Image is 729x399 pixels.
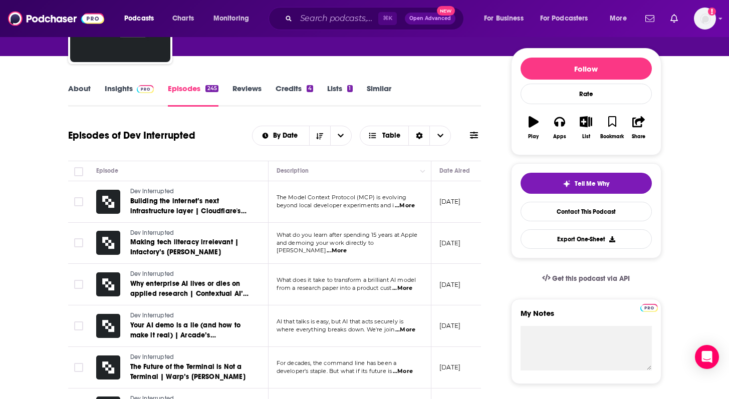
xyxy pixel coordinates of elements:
[277,231,418,238] span: What do you learn after spending 15 years at Apple
[277,367,392,374] span: developer's staple. But what if its future is
[74,197,83,206] span: Toggle select row
[521,308,652,326] label: My Notes
[521,84,652,104] div: Rate
[439,280,461,289] p: [DATE]
[534,266,638,291] a: Get this podcast via API
[477,11,536,27] button: open menu
[213,12,249,26] span: Monitoring
[277,194,407,201] span: The Model Context Protocol (MCP) is evolving
[130,353,174,360] span: Dev Interrupted
[130,270,174,277] span: Dev Interrupted
[640,302,658,312] a: Pro website
[573,110,599,146] button: List
[417,165,429,177] button: Column Actions
[521,229,652,249] button: Export One-Sheet
[130,312,174,319] span: Dev Interrupted
[552,274,630,283] span: Get this podcast via API
[439,165,470,177] div: Date Aired
[307,85,313,92] div: 4
[96,165,119,177] div: Episode
[278,7,473,30] div: Search podcasts, credits, & more...
[253,132,309,139] button: open menu
[437,6,455,16] span: New
[130,270,251,279] a: Dev Interrupted
[277,165,309,177] div: Description
[632,134,645,140] div: Share
[330,126,351,145] button: open menu
[137,85,154,93] img: Podchaser Pro
[172,12,194,26] span: Charts
[68,129,195,142] h1: Episodes of Dev Interrupted
[277,359,397,366] span: For decades, the command line has been a
[130,188,174,195] span: Dev Interrupted
[484,12,524,26] span: For Business
[392,284,412,292] span: ...More
[694,8,716,30] img: User Profile
[130,229,251,238] a: Dev Interrupted
[130,229,174,236] span: Dev Interrupted
[124,12,154,26] span: Podcasts
[409,16,451,21] span: Open Advanced
[296,11,378,27] input: Search podcasts, credits, & more...
[694,8,716,30] button: Show profile menu
[130,196,251,216] a: Building the internet’s next infrastructure layer | Cloudflare's [PERSON_NAME]
[439,239,461,247] p: [DATE]
[395,202,415,210] span: ...More
[405,13,455,25] button: Open AdvancedNew
[563,180,571,188] img: tell me why sparkle
[130,197,247,225] span: Building the internet’s next infrastructure layer | Cloudflare's [PERSON_NAME]
[277,276,416,283] span: What does it take to transform a brilliant AI model
[378,12,397,25] span: ⌘ K
[130,362,246,381] span: The Future of the Terminal is Not a Terminal | Warp’s [PERSON_NAME]
[277,326,395,333] span: where everything breaks down. We're join
[575,180,609,188] span: Tell Me Why
[521,202,652,221] a: Contact This Podcast
[130,279,249,308] span: Why enterprise AI lives or dies on applied research | Contextual AI’s [PERSON_NAME]
[553,134,566,140] div: Apps
[439,321,461,330] p: [DATE]
[327,84,352,107] a: Lists1
[206,11,262,27] button: open menu
[408,126,429,145] div: Sort Direction
[130,321,241,349] span: Your AI demo is a lie (and how to make it real) | Arcade’s [PERSON_NAME]
[130,237,251,257] a: Making tech literacy irrelevant | Infactory’s [PERSON_NAME]
[528,134,539,140] div: Play
[273,132,301,139] span: By Date
[439,197,461,206] p: [DATE]
[395,326,415,334] span: ...More
[277,239,374,254] span: and demoing your work directly to [PERSON_NAME]
[8,9,104,28] img: Podchaser - Follow, Share and Rate Podcasts
[666,10,682,27] a: Show notifications dropdown
[641,10,658,27] a: Show notifications dropdown
[130,362,251,382] a: The Future of the Terminal is Not a Terminal | Warp’s [PERSON_NAME]
[521,173,652,194] button: tell me why sparkleTell Me Why
[534,11,603,27] button: open menu
[521,58,652,80] button: Follow
[130,353,251,362] a: Dev Interrupted
[277,202,394,209] span: beyond local developer experiments and i
[610,12,627,26] span: More
[232,84,262,107] a: Reviews
[521,110,547,146] button: Play
[600,134,624,140] div: Bookmark
[382,132,400,139] span: Table
[540,12,588,26] span: For Podcasters
[105,84,154,107] a: InsightsPodchaser Pro
[130,187,251,196] a: Dev Interrupted
[130,311,251,320] a: Dev Interrupted
[276,84,313,107] a: Credits4
[74,238,83,247] span: Toggle select row
[74,280,83,289] span: Toggle select row
[205,85,218,92] div: 245
[74,363,83,372] span: Toggle select row
[603,11,639,27] button: open menu
[252,126,352,146] h2: Choose List sort
[130,320,251,340] a: Your AI demo is a lie (and how to make it real) | Arcade’s [PERSON_NAME]
[68,84,91,107] a: About
[117,11,167,27] button: open menu
[360,126,451,146] button: Choose View
[74,321,83,330] span: Toggle select row
[625,110,651,146] button: Share
[277,318,404,325] span: AI that talks is easy, but AI that acts securely is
